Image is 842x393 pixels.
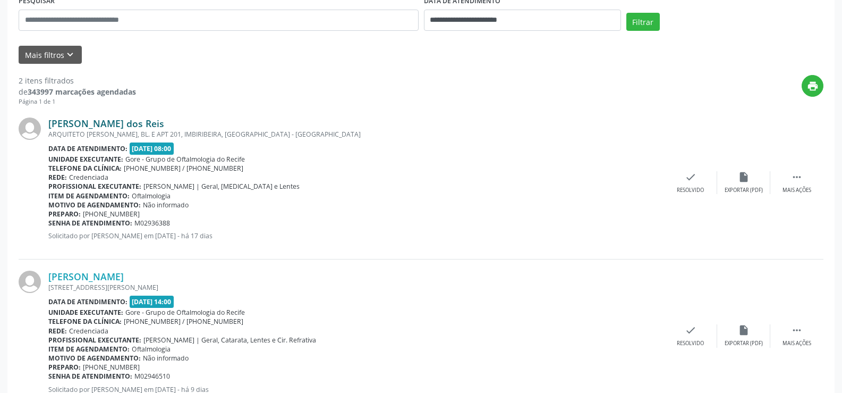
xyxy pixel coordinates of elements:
div: Mais ações [783,187,811,194]
a: [PERSON_NAME] [48,271,124,282]
span: [DATE] 14:00 [130,296,174,308]
span: [PHONE_NUMBER] [83,210,140,219]
div: Exportar (PDF) [725,187,763,194]
span: [DATE] 08:00 [130,143,174,155]
b: Preparo: [48,363,81,372]
b: Motivo de agendamento: [48,354,141,363]
div: Resolvido [677,340,704,347]
div: Página 1 de 1 [19,97,136,106]
span: [PERSON_NAME] | Geral, Catarata, Lentes e Cir. Refrativa [143,336,316,345]
span: M02936388 [134,219,170,228]
i: check [685,171,696,183]
b: Preparo: [48,210,81,219]
button: Mais filtroskeyboard_arrow_down [19,46,82,64]
div: Resolvido [677,187,704,194]
b: Item de agendamento: [48,345,130,354]
b: Telefone da clínica: [48,317,122,326]
span: Não informado [143,354,189,363]
span: Gore - Grupo de Oftalmologia do Recife [125,155,245,164]
i: print [807,80,819,92]
b: Motivo de agendamento: [48,200,141,210]
div: Mais ações [783,340,811,347]
i:  [791,324,803,336]
i: keyboard_arrow_down [64,49,76,61]
span: Gore - Grupo de Oftalmologia do Recife [125,308,245,317]
i: insert_drive_file [738,324,750,336]
i: insert_drive_file [738,171,750,183]
span: [PHONE_NUMBER] [83,363,140,372]
b: Telefone da clínica: [48,164,122,173]
i:  [791,171,803,183]
p: Solicitado por [PERSON_NAME] em [DATE] - há 17 dias [48,231,664,240]
span: Credenciada [69,173,108,182]
div: [STREET_ADDRESS][PERSON_NAME] [48,283,664,292]
div: ARQUITETO [PERSON_NAME], BL. E APT 201, IMBIRIBEIRA, [GEOGRAPHIC_DATA] - [GEOGRAPHIC_DATA] [48,130,664,139]
button: Filtrar [626,13,660,31]
div: Exportar (PDF) [725,340,763,347]
img: img [19,118,41,140]
b: Profissional executante: [48,336,141,345]
a: [PERSON_NAME] dos Reis [48,118,164,129]
span: Oftalmologia [132,191,171,200]
b: Item de agendamento: [48,191,130,200]
div: 2 itens filtrados [19,75,136,86]
span: Oftalmologia [132,345,171,354]
b: Data de atendimento: [48,144,127,153]
b: Rede: [48,327,67,336]
strong: 343997 marcações agendadas [28,87,136,97]
i: check [685,324,696,336]
button: print [802,75,823,97]
span: M02946510 [134,372,170,381]
b: Unidade executante: [48,308,123,317]
span: [PHONE_NUMBER] / [PHONE_NUMBER] [124,317,243,326]
b: Profissional executante: [48,182,141,191]
span: [PERSON_NAME] | Geral, [MEDICAL_DATA] e Lentes [143,182,300,191]
div: de [19,86,136,97]
span: [PHONE_NUMBER] / [PHONE_NUMBER] [124,164,243,173]
b: Senha de atendimento: [48,372,132,381]
span: Não informado [143,200,189,210]
b: Senha de atendimento: [48,219,132,228]
b: Data de atendimento: [48,297,127,306]
b: Rede: [48,173,67,182]
span: Credenciada [69,327,108,336]
b: Unidade executante: [48,155,123,164]
img: img [19,271,41,293]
